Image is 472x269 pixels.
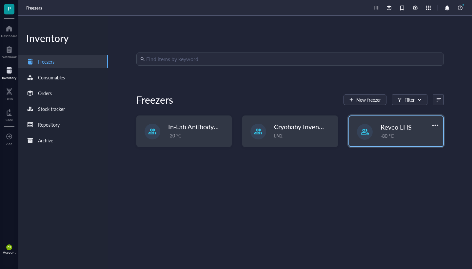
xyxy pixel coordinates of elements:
[8,246,10,249] span: DP
[2,55,17,59] div: Notebook
[18,31,108,45] div: Inventory
[6,86,13,101] a: DNA
[38,121,60,128] div: Repository
[38,90,52,97] div: Orders
[18,55,108,68] a: Freezers
[18,102,108,115] a: Stock tracker
[18,71,108,84] a: Consumables
[168,122,234,131] span: In-Lab Antibody Stocks
[38,74,65,81] div: Consumables
[6,142,12,146] div: Add
[18,118,108,131] a: Repository
[38,58,54,65] div: Freezers
[404,96,415,103] div: Filter
[6,118,13,122] div: Core
[274,132,333,139] div: LN2
[1,34,17,38] div: Dashboard
[38,105,65,113] div: Stock tracker
[26,5,44,11] a: Freezers
[356,97,381,102] span: New freezer
[18,87,108,100] a: Orders
[2,76,16,80] div: Inventory
[344,94,386,105] button: New freezer
[168,132,227,139] div: -20 °C
[1,23,17,38] a: Dashboard
[2,44,17,59] a: Notebook
[2,65,16,80] a: Inventory
[6,107,13,122] a: Core
[381,122,412,132] span: Revco LHS
[3,250,16,254] div: Account
[381,132,439,139] div: -80 °C
[38,137,53,144] div: Archive
[136,93,173,106] div: Freezers
[6,97,13,101] div: DNA
[274,122,330,131] span: Cryobaby Inventory
[18,134,108,147] a: Archive
[8,4,11,12] span: P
